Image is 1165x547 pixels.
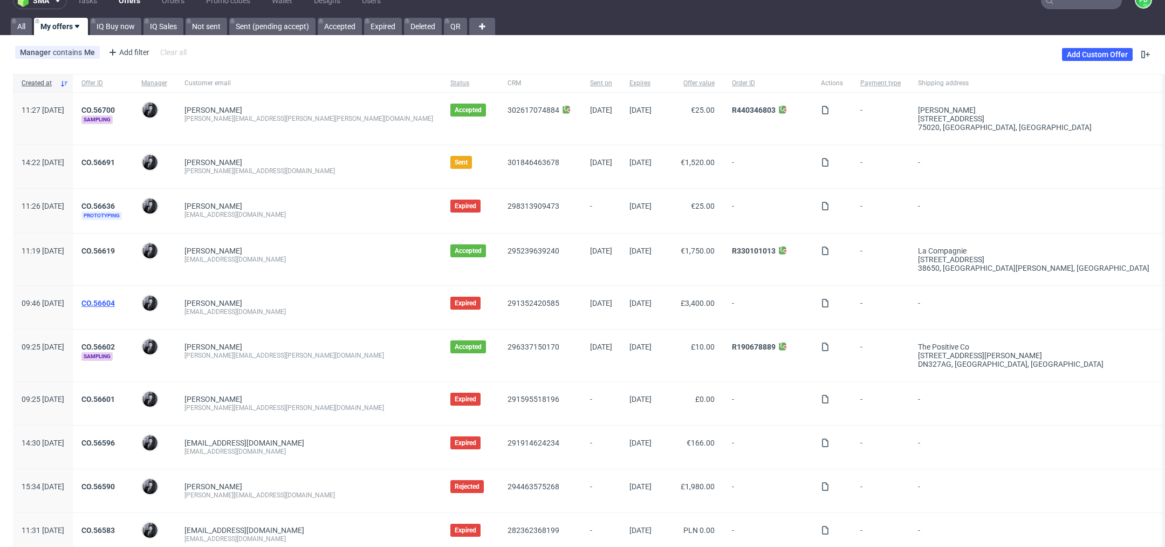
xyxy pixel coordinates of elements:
span: Manager [141,79,167,88]
div: Me [84,48,95,57]
span: contains [53,48,84,57]
span: Expired [455,526,476,535]
a: IQ Buy now [90,18,141,35]
div: [PERSON_NAME][EMAIL_ADDRESS][DOMAIN_NAME] [184,167,433,175]
span: - [732,395,804,412]
span: Expired [455,439,476,447]
a: CO.56636 [81,202,115,210]
span: - [918,482,1149,500]
span: - [732,299,804,316]
a: [PERSON_NAME] [184,202,242,210]
span: €25.00 [691,202,715,210]
span: - [860,158,901,175]
img: Philippe Dubuy [142,296,157,311]
span: - [590,439,612,456]
span: - [732,482,804,500]
a: R190678889 [732,343,776,351]
span: Customer email [184,79,433,88]
img: Philippe Dubuy [142,243,157,258]
span: - [860,106,901,132]
a: [PERSON_NAME] [184,395,242,404]
a: [PERSON_NAME] [184,343,242,351]
span: Sent [455,158,468,167]
span: - [860,526,901,543]
span: - [918,202,1149,220]
span: Expired [455,395,476,404]
span: 09:46 [DATE] [22,299,64,307]
span: [DATE] [629,202,652,210]
a: 295239639240 [508,247,559,255]
a: CO.56602 [81,343,115,351]
span: Shipping address [918,79,1149,88]
span: - [590,202,612,220]
span: - [918,299,1149,316]
div: [EMAIL_ADDRESS][DOMAIN_NAME] [184,210,433,219]
span: - [732,526,804,543]
span: 11:26 [DATE] [22,202,64,210]
span: CRM [508,79,573,88]
span: Accepted [455,106,482,114]
a: My offers [34,18,88,35]
span: [DATE] [590,299,612,307]
span: Expired [455,202,476,210]
div: [EMAIL_ADDRESS][DOMAIN_NAME] [184,255,433,264]
img: Philippe Dubuy [142,339,157,354]
a: Not sent [186,18,227,35]
a: R330101013 [732,247,776,255]
a: Sent (pending accept) [229,18,316,35]
a: [PERSON_NAME] [184,106,242,114]
a: 282362368199 [508,526,559,535]
img: Philippe Dubuy [142,479,157,494]
span: Status [450,79,490,88]
a: CO.56700 [81,106,115,114]
span: [DATE] [629,482,652,491]
span: £3,400.00 [681,299,715,307]
span: - [918,395,1149,412]
div: DN327AG, [GEOGRAPHIC_DATA] , [GEOGRAPHIC_DATA] [918,360,1149,368]
span: Expires [629,79,652,88]
a: All [11,18,32,35]
span: - [590,526,612,543]
span: [DATE] [629,343,652,351]
span: 11:19 [DATE] [22,247,64,255]
span: [DATE] [629,106,652,114]
span: £10.00 [691,343,715,351]
span: €1,520.00 [681,158,715,167]
span: Actions [821,79,843,88]
span: [DATE] [629,299,652,307]
div: Clear all [158,45,189,60]
div: [PERSON_NAME][EMAIL_ADDRESS][PERSON_NAME][PERSON_NAME][DOMAIN_NAME] [184,114,433,123]
span: Rejected [455,482,479,491]
span: PLN 0.00 [683,526,715,535]
div: [PERSON_NAME][EMAIL_ADDRESS][PERSON_NAME][DOMAIN_NAME] [184,351,433,360]
a: CO.56601 [81,395,115,404]
a: 301846463678 [508,158,559,167]
span: Offer ID [81,79,124,88]
div: [STREET_ADDRESS] [918,114,1149,123]
span: €1,750.00 [681,247,715,255]
a: CO.56590 [81,482,115,491]
span: £1,980.00 [681,482,715,491]
span: Expired [455,299,476,307]
span: Accepted [455,247,482,255]
a: Add Custom Offer [1062,48,1133,61]
a: Deleted [404,18,442,35]
span: [DATE] [629,395,652,404]
span: [EMAIL_ADDRESS][DOMAIN_NAME] [184,526,304,535]
span: [EMAIL_ADDRESS][DOMAIN_NAME] [184,439,304,447]
span: Manager [20,48,53,57]
span: - [860,395,901,412]
span: Sent on [590,79,612,88]
span: - [860,482,901,500]
span: 11:27 [DATE] [22,106,64,114]
div: The Positive Co [918,343,1149,351]
a: R440346803 [732,106,776,114]
div: Add filter [104,44,152,61]
span: - [860,247,901,272]
span: 14:30 [DATE] [22,439,64,447]
span: - [918,158,1149,175]
img: Philippe Dubuy [142,435,157,450]
a: CO.56596 [81,439,115,447]
a: 296337150170 [508,343,559,351]
span: Sampling [81,115,113,124]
